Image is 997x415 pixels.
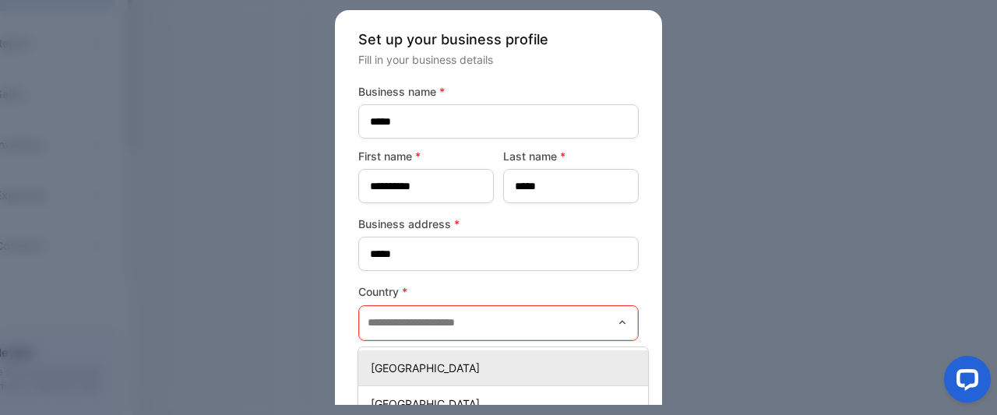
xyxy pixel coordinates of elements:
[358,29,639,50] p: Set up your business profile
[358,148,494,164] label: First name
[371,360,642,376] p: [GEOGRAPHIC_DATA]
[358,83,639,100] label: Business name
[932,350,997,415] iframe: LiveChat chat widget
[371,396,642,412] p: [GEOGRAPHIC_DATA]
[358,216,639,232] label: Business address
[358,51,639,68] p: Fill in your business details
[358,344,639,364] p: This field is required
[358,283,639,300] label: Country
[503,148,639,164] label: Last name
